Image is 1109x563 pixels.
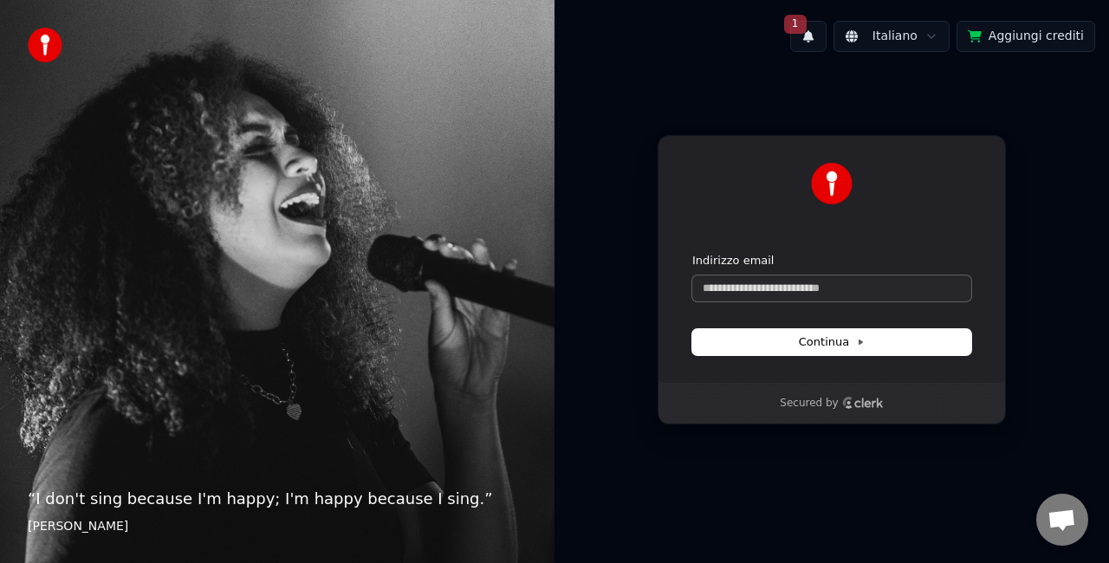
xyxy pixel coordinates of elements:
[957,21,1095,52] button: Aggiungi crediti
[799,334,865,350] span: Continua
[692,329,971,355] button: Continua
[790,21,827,52] button: 1
[28,28,62,62] img: youka
[811,163,853,204] img: Youka
[28,487,527,511] p: “ I don't sing because I'm happy; I'm happy because I sing. ”
[784,15,807,34] span: 1
[692,253,774,269] label: Indirizzo email
[842,397,884,409] a: Clerk logo
[780,397,838,411] p: Secured by
[1036,494,1088,546] a: Aprire la chat
[28,518,527,535] footer: [PERSON_NAME]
